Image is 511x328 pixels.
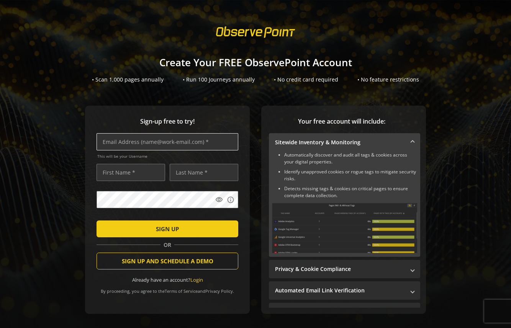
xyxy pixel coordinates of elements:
[170,164,238,181] input: Last Name *
[269,260,420,278] mat-expansion-panel-header: Privacy & Cookie Compliance
[190,276,203,283] a: Login
[156,222,179,236] span: SIGN UP
[205,288,233,294] a: Privacy Policy
[357,76,419,83] div: • No feature restrictions
[122,254,213,268] span: SIGN UP AND SCHEDULE A DEMO
[97,164,165,181] input: First Name *
[97,117,238,126] span: Sign-up free to try!
[215,196,223,204] mat-icon: visibility
[275,287,405,294] mat-panel-title: Automated Email Link Verification
[269,133,420,152] mat-expansion-panel-header: Sitewide Inventory & Monitoring
[274,76,338,83] div: • No credit card required
[97,153,238,159] span: This will be your Username
[97,276,238,284] div: Already have an account?
[284,168,417,182] li: Identify unapproved cookies or rogue tags to mitigate security risks.
[161,241,174,249] span: OR
[97,283,238,294] div: By proceeding, you agree to the and .
[97,253,238,269] button: SIGN UP AND SCHEDULE A DEMO
[227,196,234,204] mat-icon: info
[92,76,164,83] div: • Scan 1,000 pages annually
[269,152,420,257] div: Sitewide Inventory & Monitoring
[284,185,417,199] li: Detects missing tags & cookies on critical pages to ensure complete data collection.
[183,76,255,83] div: • Run 100 Journeys annually
[165,288,198,294] a: Terms of Service
[269,117,414,126] span: Your free account will include:
[269,303,420,321] mat-expansion-panel-header: Performance Monitoring with Web Vitals
[269,281,420,300] mat-expansion-panel-header: Automated Email Link Verification
[275,139,405,146] mat-panel-title: Sitewide Inventory & Monitoring
[97,220,238,237] button: SIGN UP
[275,265,405,273] mat-panel-title: Privacy & Cookie Compliance
[272,203,417,253] img: Sitewide Inventory & Monitoring
[97,133,238,150] input: Email Address (name@work-email.com) *
[284,152,417,165] li: Automatically discover and audit all tags & cookies across your digital properties.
